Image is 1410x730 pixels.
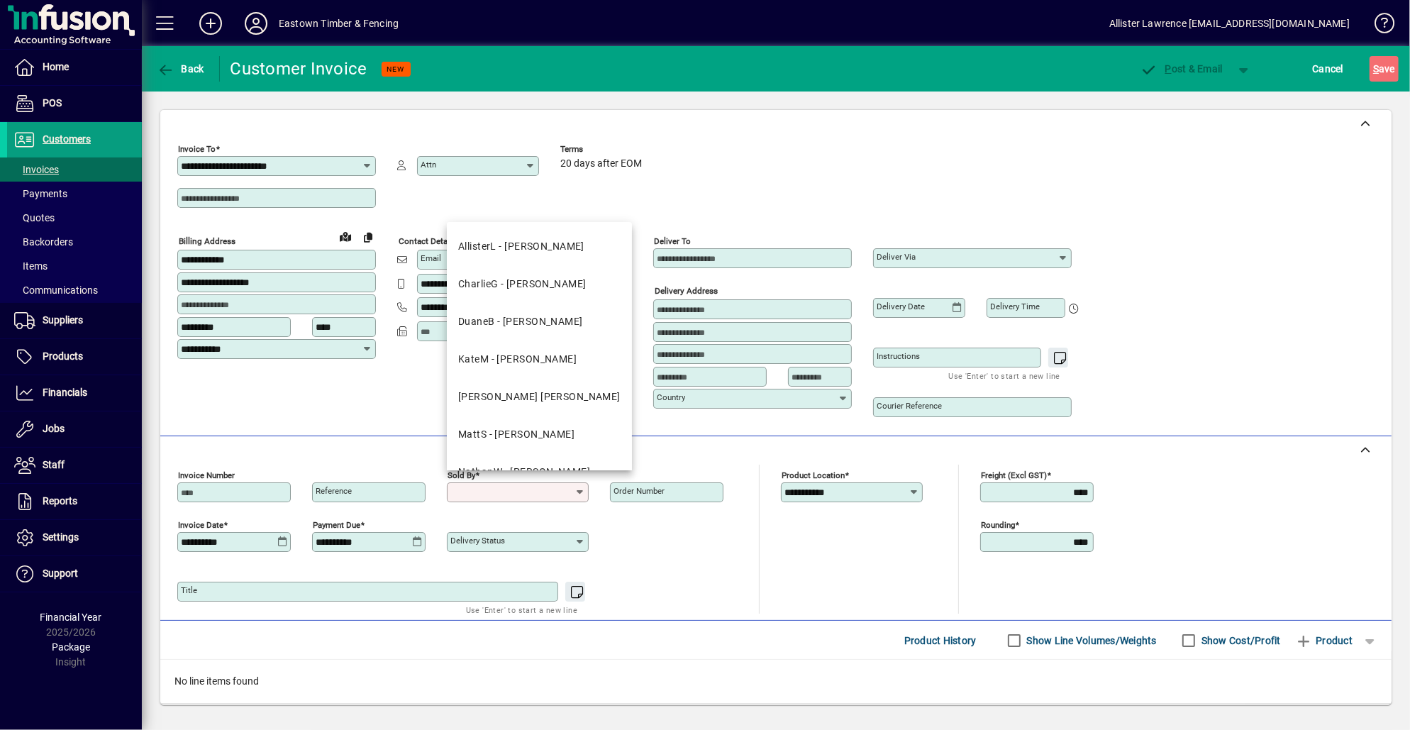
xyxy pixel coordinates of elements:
mat-label: Product location [782,470,845,480]
span: Suppliers [43,314,83,326]
span: Product History [904,629,977,652]
app-page-header-button: Back [142,56,220,82]
mat-hint: Use 'Enter' to start a new line [949,367,1060,384]
mat-label: Deliver via [877,252,916,262]
mat-label: Email [421,253,441,263]
span: Backorders [14,236,73,248]
mat-option: MattS - Matt Smith [447,416,632,453]
button: Cancel [1309,56,1348,82]
mat-label: Courier Reference [877,401,942,411]
label: Show Cost/Profit [1199,634,1281,648]
span: Product [1295,629,1353,652]
div: KateM - [PERSON_NAME] [458,352,577,367]
span: Back [157,63,204,74]
span: S [1373,63,1379,74]
a: Products [7,339,142,375]
a: Invoices [7,157,142,182]
span: Communications [14,284,98,296]
button: Copy to Delivery address [357,226,379,248]
span: Financials [43,387,87,398]
span: Terms [560,145,645,154]
mat-label: Rounding [981,520,1015,530]
div: Customer Invoice [231,57,367,80]
mat-option: AllisterL - Allister Lawrence [447,228,632,265]
span: Reports [43,495,77,507]
button: Post & Email [1133,56,1230,82]
a: Quotes [7,206,142,230]
a: View on map [334,225,357,248]
span: 20 days after EOM [560,158,642,170]
span: Home [43,61,69,72]
span: Jobs [43,423,65,434]
div: DuaneB - [PERSON_NAME] [458,314,583,329]
mat-label: Sold by [448,470,475,480]
mat-label: Invoice To [178,144,216,154]
mat-label: Deliver To [654,236,691,246]
button: Add [188,11,233,36]
div: NathanW - [PERSON_NAME] [458,465,590,480]
a: Items [7,254,142,278]
mat-label: Delivery status [450,536,505,546]
span: Items [14,260,48,272]
span: Settings [43,531,79,543]
mat-label: Delivery time [990,302,1040,311]
mat-option: CharlieG - Charlie Gourlay [447,265,632,303]
span: Staff [43,459,65,470]
a: Staff [7,448,142,483]
mat-label: Invoice date [178,520,223,530]
div: [PERSON_NAME] [PERSON_NAME] [458,389,621,404]
mat-option: KiaraN - Kiara Neil [447,378,632,416]
a: POS [7,86,142,121]
span: Support [43,568,78,579]
mat-option: DuaneB - Duane Bovey [447,303,632,341]
mat-option: NathanW - Nathan Woolley [447,453,632,491]
button: Save [1370,56,1399,82]
mat-label: Invoice number [178,470,235,480]
span: Financial Year [40,612,102,623]
span: Products [43,350,83,362]
mat-hint: Use 'Enter' to start a new line [466,602,577,618]
a: Payments [7,182,142,206]
span: NEW [387,65,405,74]
div: No line items found [160,660,1392,703]
span: Package [52,641,90,653]
div: MattS - [PERSON_NAME] [458,427,574,442]
mat-label: Reference [316,486,352,496]
span: Cancel [1313,57,1344,80]
a: Knowledge Base [1364,3,1392,49]
span: Payments [14,188,67,199]
mat-label: Title [181,585,197,595]
a: Communications [7,278,142,302]
span: P [1165,63,1172,74]
span: ost & Email [1140,63,1223,74]
div: AllisterL - [PERSON_NAME] [458,239,584,254]
button: Profile [233,11,279,36]
mat-label: Order number [614,486,665,496]
div: CharlieG - [PERSON_NAME] [458,277,587,292]
div: Eastown Timber & Fencing [279,12,399,35]
mat-label: Freight (excl GST) [981,470,1047,480]
a: Settings [7,520,142,555]
a: Financials [7,375,142,411]
mat-option: KateM - Kate Mallett [447,341,632,378]
a: Jobs [7,411,142,447]
span: Quotes [14,212,55,223]
a: Backorders [7,230,142,254]
mat-label: Instructions [877,351,920,361]
button: Product [1288,628,1360,653]
div: Allister Lawrence [EMAIL_ADDRESS][DOMAIN_NAME] [1109,12,1350,35]
a: Reports [7,484,142,519]
mat-label: Country [657,392,685,402]
a: Home [7,50,142,85]
span: ave [1373,57,1395,80]
mat-label: Delivery date [877,302,925,311]
label: Show Line Volumes/Weights [1024,634,1157,648]
mat-label: Payment due [313,520,360,530]
span: Customers [43,133,91,145]
mat-label: Attn [421,160,436,170]
button: Back [153,56,208,82]
a: Support [7,556,142,592]
span: Invoices [14,164,59,175]
button: Product History [899,628,982,653]
a: Suppliers [7,303,142,338]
